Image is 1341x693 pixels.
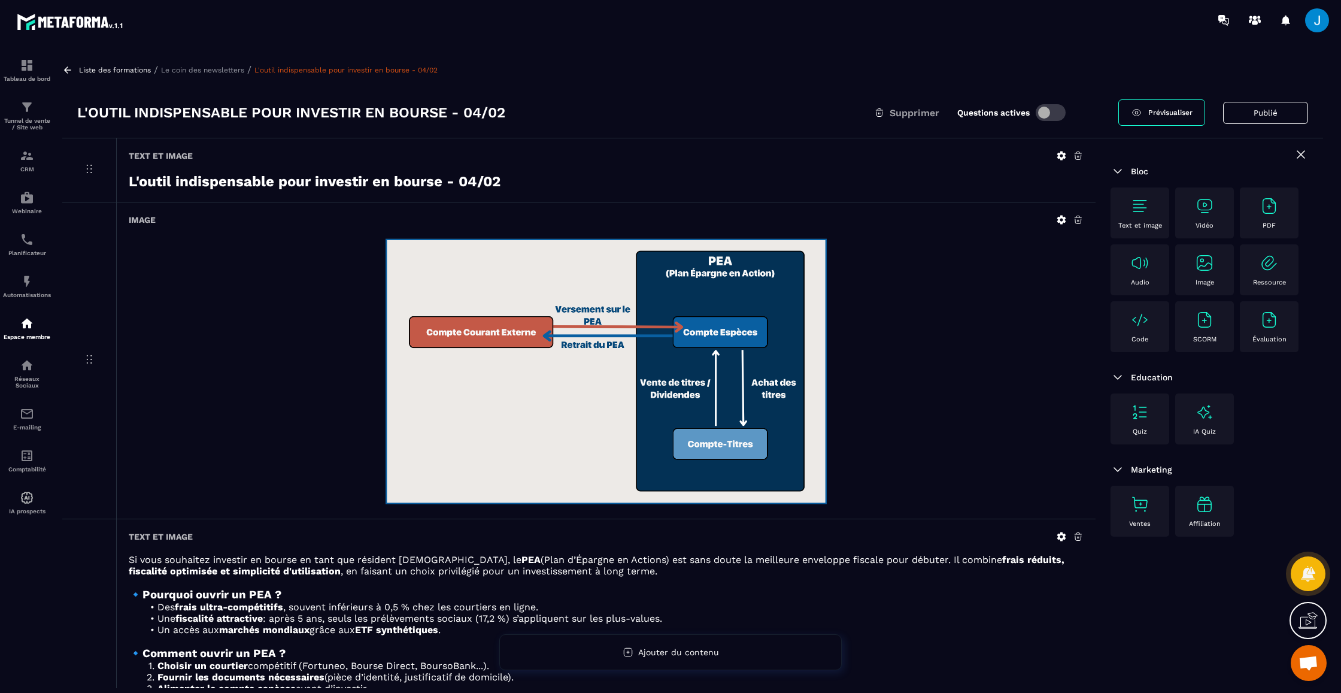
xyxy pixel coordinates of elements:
[3,440,51,482] a: accountantaccountantComptabilité
[1195,403,1214,422] img: text-image
[1193,335,1216,343] p: SCORM
[1260,310,1279,329] img: text-image no-wra
[1133,428,1147,435] p: Quiz
[142,647,286,660] strong: Comment ouvrir un PEA ?
[20,190,34,205] img: automations
[129,173,500,190] strong: L'outil indispensable pour investir en bourse - 04/02
[161,66,244,74] a: Le coin des newsletters
[129,588,1084,601] h3: 🔹
[1131,335,1148,343] p: Code
[1263,222,1276,229] p: PDF
[1130,310,1149,329] img: text-image no-wra
[143,660,1084,671] li: compétitif (Fortuneo, Bourse Direct, BoursoBank...).
[3,292,51,298] p: Automatisations
[1196,279,1214,286] p: Image
[1193,428,1216,435] p: IA Quiz
[20,232,34,247] img: scheduler
[1195,196,1214,216] img: text-image no-wra
[129,554,1064,577] strong: frais réduits, fiscalité optimisée et simplicité d'utilisation
[3,424,51,431] p: E-mailing
[3,91,51,140] a: formationformationTunnel de vente / Site web
[247,64,251,75] span: /
[638,647,719,657] span: Ajouter du contenu
[3,376,51,389] p: Réseaux Sociaux
[143,601,1084,613] li: Des , souvent inférieurs à 0,5 % chez les courtiers en ligne.
[3,307,51,349] a: automationsautomationsEspace membre
[129,532,193,541] h6: Text et image
[3,208,51,214] p: Webinaire
[1111,164,1125,178] img: arrow-down
[3,49,51,91] a: formationformationTableau de bord
[20,491,34,505] img: automations
[157,671,324,683] strong: Fournir les documents nécessaires
[3,223,51,265] a: schedulerschedulerPlanificateur
[143,671,1084,683] li: (pièce d’identité, justificatif de domicile).
[1195,310,1214,329] img: text-image no-wra
[175,613,263,624] strong: fiscalité attractive
[129,647,1084,660] h3: 🔹
[3,181,51,223] a: automationsautomationsWebinaire
[129,554,1084,577] p: Si vous souhaitez investir en bourse en tant que résident [DEMOGRAPHIC_DATA], le (Plan d’Épargne ...
[1223,102,1308,124] button: Publié
[1130,495,1149,514] img: text-image no-wra
[20,100,34,114] img: formation
[1131,279,1149,286] p: Audio
[1131,465,1172,474] span: Marketing
[3,265,51,307] a: automationsautomationsAutomatisations
[79,66,151,74] a: Liste des formations
[17,11,125,32] img: logo
[3,466,51,473] p: Comptabilité
[20,358,34,373] img: social-network
[143,624,1084,635] li: Un accès aux grâce aux .
[3,166,51,173] p: CRM
[77,103,505,122] h3: L'outil indispensable pour investir en bourse - 04/02
[20,274,34,289] img: automations
[129,215,156,225] h6: Image
[386,237,826,507] img: background
[3,250,51,256] p: Planificateur
[143,613,1084,624] li: Une : après 5 ans, seuls les prélèvements sociaux (17,2 %) s’appliquent sur les plus-values.
[1195,495,1214,514] img: text-image
[20,407,34,421] img: email
[3,398,51,440] a: emailemailE-mailing
[1111,370,1125,385] img: arrow-down
[890,107,939,119] span: Supprimer
[957,108,1030,117] label: Questions actives
[1130,403,1149,422] img: text-image no-wra
[3,508,51,515] p: IA prospects
[1196,222,1213,229] p: Vidéo
[20,58,34,72] img: formation
[1260,253,1279,273] img: text-image no-wra
[20,316,34,331] img: automations
[129,151,193,161] h6: Text et image
[1195,253,1214,273] img: text-image no-wra
[3,334,51,340] p: Espace membre
[1118,99,1205,126] a: Prévisualiser
[1131,373,1173,382] span: Education
[3,75,51,82] p: Tableau de bord
[1253,279,1286,286] p: Ressource
[1291,645,1327,681] a: Ouvrir le chat
[1189,520,1221,528] p: Affiliation
[1111,462,1125,477] img: arrow-down
[1130,196,1149,216] img: text-image no-wra
[142,588,281,601] strong: Pourquoi ouvrir un PEA ?
[355,624,438,635] strong: ETF synthétiques
[20,149,34,163] img: formation
[175,601,283,613] strong: frais ultra-compétitifs
[521,554,541,565] strong: PEA
[3,140,51,181] a: formationformationCRM
[1148,108,1193,117] span: Prévisualiser
[1131,167,1148,176] span: Bloc
[1252,335,1287,343] p: Évaluation
[1260,196,1279,216] img: text-image no-wra
[1130,253,1149,273] img: text-image no-wra
[154,64,158,75] span: /
[1129,520,1151,528] p: Ventes
[157,660,248,671] strong: Choisir un courtier
[219,624,310,635] strong: marchés mondiaux
[1118,222,1162,229] p: Text et image
[3,117,51,131] p: Tunnel de vente / Site web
